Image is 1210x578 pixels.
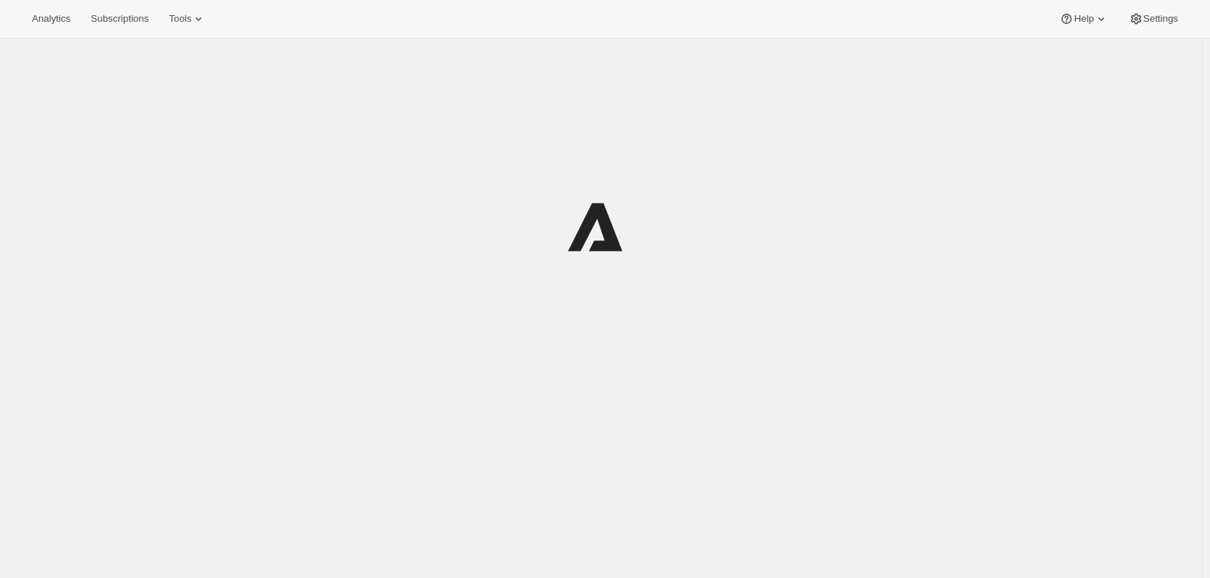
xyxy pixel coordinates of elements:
[1074,13,1093,25] span: Help
[1051,9,1117,29] button: Help
[169,13,191,25] span: Tools
[1120,9,1187,29] button: Settings
[1143,13,1178,25] span: Settings
[23,9,79,29] button: Analytics
[160,9,214,29] button: Tools
[32,13,70,25] span: Analytics
[91,13,149,25] span: Subscriptions
[82,9,157,29] button: Subscriptions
